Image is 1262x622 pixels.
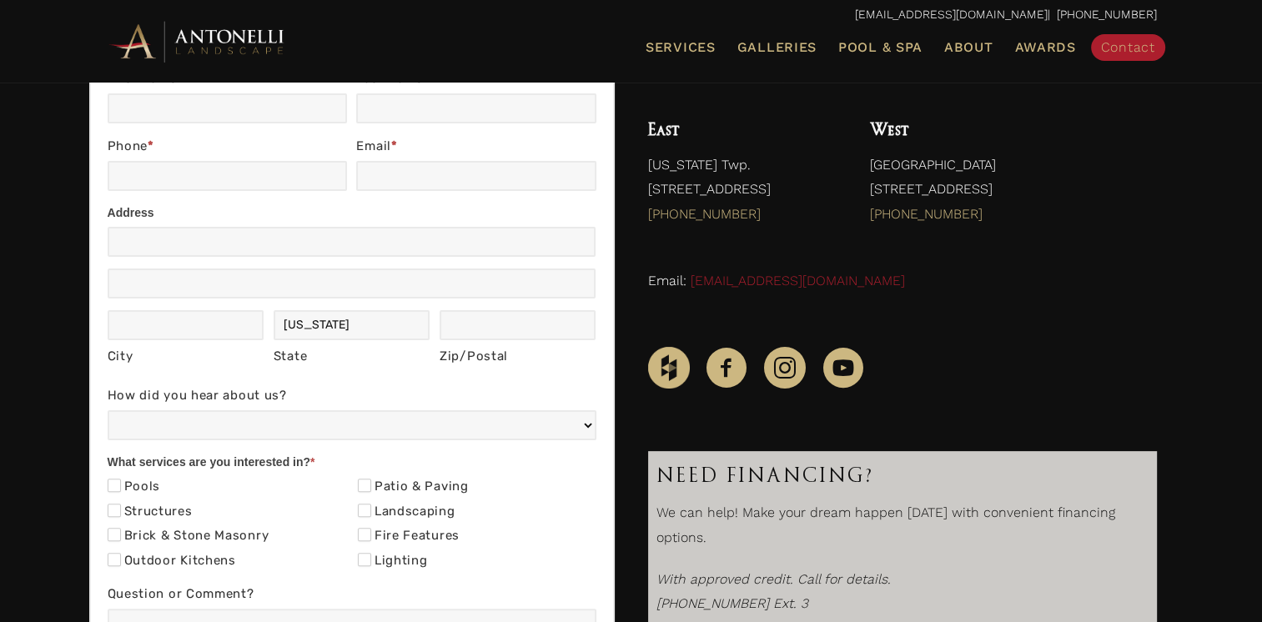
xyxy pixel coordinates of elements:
input: Brick & Stone Masonry [108,528,121,541]
div: State [274,345,430,369]
img: Antonelli Horizontal Logo [106,18,289,64]
span: Services [646,41,716,54]
h4: West [870,116,1156,144]
input: Pools [108,479,121,492]
span: Pool & Spa [838,39,923,55]
label: Question or Comment? [108,583,596,609]
a: [EMAIL_ADDRESS][DOMAIN_NAME] [691,273,905,288]
p: | [PHONE_NUMBER] [106,4,1157,26]
a: [EMAIL_ADDRESS][DOMAIN_NAME] [855,8,1048,21]
a: [PHONE_NUMBER] [870,206,983,222]
em: [PHONE_NUMBER] Ext. 3 [656,595,808,611]
p: [US_STATE] Twp. [STREET_ADDRESS] [648,153,837,235]
label: Pools [108,479,161,495]
div: Address [108,203,596,227]
label: Lighting [358,553,428,569]
a: Contact [1091,34,1165,61]
input: Lighting [358,553,371,566]
input: Structures [108,504,121,517]
label: Phone [108,135,347,161]
label: Outdoor Kitchens [108,553,236,569]
label: Landscaping [358,504,455,520]
img: Houzz [648,347,690,389]
h4: East [648,116,837,144]
input: Fire Features [358,528,371,541]
a: [PHONE_NUMBER] [648,206,761,222]
label: Structures [108,504,193,520]
span: About [944,41,993,54]
label: Patio & Paving [358,479,469,495]
span: Email: [648,273,686,288]
a: Galleries [731,37,823,58]
span: Awards [1014,39,1075,55]
label: How did you hear about us? [108,384,596,410]
input: Landscaping [358,504,371,517]
input: Patio & Paving [358,479,371,492]
span: Galleries [737,39,817,55]
a: About [938,37,1000,58]
a: Services [639,37,722,58]
label: Email [356,135,596,161]
p: We can help! Make your dream happen [DATE] with convenient financing options. [656,500,1149,558]
a: Pool & Spa [832,37,929,58]
a: Awards [1008,37,1082,58]
p: [GEOGRAPHIC_DATA] [STREET_ADDRESS] [870,153,1156,235]
div: What services are you interested in? [108,452,596,476]
i: With approved credit. Call for details. [656,571,891,587]
label: Fire Features [358,528,460,544]
div: City [108,345,264,369]
label: Brick & Stone Masonry [108,528,269,544]
div: Zip/Postal [440,345,596,369]
input: Outdoor Kitchens [108,553,121,566]
h3: Need Financing? [656,459,1149,492]
input: Michigan [274,310,430,340]
span: Contact [1101,39,1155,55]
